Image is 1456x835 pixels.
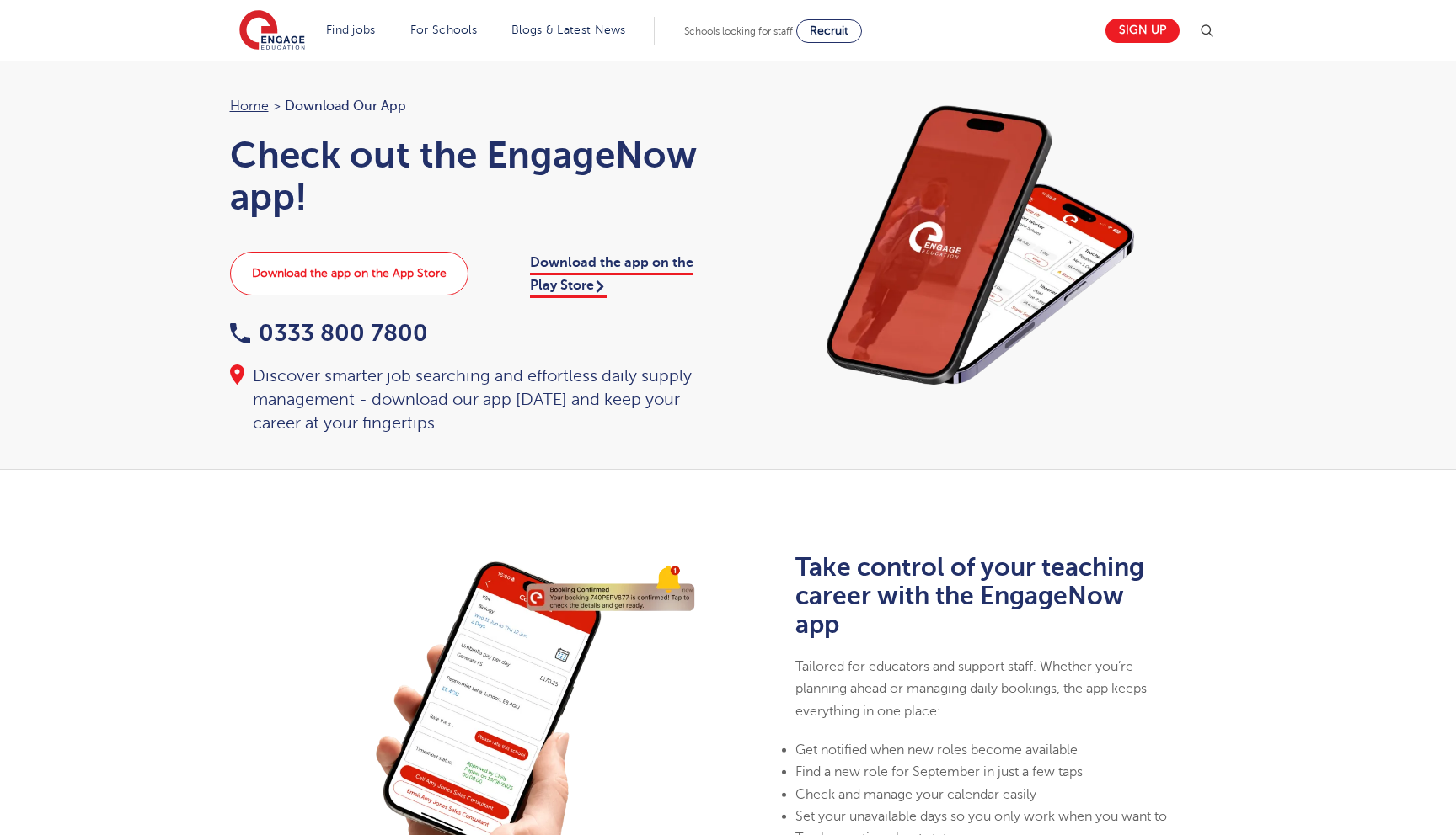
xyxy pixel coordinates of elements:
span: Recruit [810,24,848,37]
a: Download the app on the App Store [230,252,468,295]
a: Recruit [796,19,862,43]
img: Engage Education [239,10,305,52]
a: Download the app on the Play Store [530,255,693,297]
a: Sign up [1105,19,1180,43]
span: Set your unavailable days so you only work when you want to [795,808,1167,823]
nav: breadcrumb [230,95,712,117]
b: Take control of your teaching career with the EngageNow app [795,553,1144,639]
span: Tailored for educators and support staff. Whether you’re planning ahead or managing daily booking... [795,659,1147,719]
span: Find a new role for September in just a few taps [795,764,1083,779]
span: > [273,98,281,114]
a: For Schools [410,24,477,36]
a: Blogs & Latest News [511,24,626,36]
a: Home [230,98,269,114]
div: Discover smarter job searching and effortless daily supply management - download our app [DATE] a... [230,364,712,435]
a: Find jobs [326,24,376,36]
h1: Check out the EngageNow app! [230,134,712,218]
a: 0333 800 7800 [230,320,428,346]
span: Get notified when new roles become available [795,742,1078,758]
span: Schools looking for staff [684,25,793,37]
span: Check and manage your calendar easily [795,786,1036,801]
span: Download our app [285,95,406,117]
